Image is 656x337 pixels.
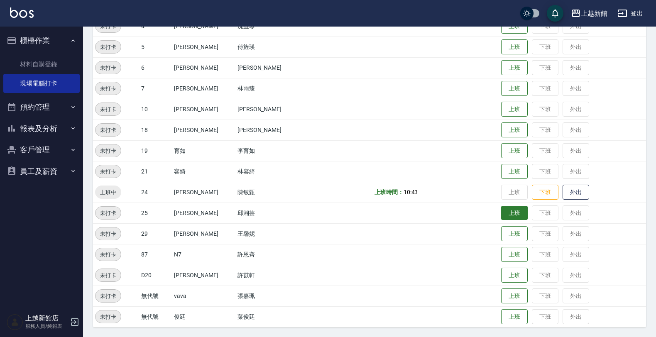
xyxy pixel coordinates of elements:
[139,286,172,306] td: 無代號
[172,265,235,286] td: [PERSON_NAME]
[172,223,235,244] td: [PERSON_NAME]
[172,306,235,327] td: 俊廷
[95,250,121,259] span: 未打卡
[235,244,309,265] td: 許恩齊
[235,265,309,286] td: 許苡軒
[95,292,121,300] span: 未打卡
[25,314,68,322] h5: 上越新館店
[139,99,172,120] td: 10
[139,265,172,286] td: D20
[235,306,309,327] td: 葉俊廷
[139,57,172,78] td: 6
[95,230,121,238] span: 未打卡
[172,37,235,57] td: [PERSON_NAME]
[25,322,68,330] p: 服務人員/純報表
[139,37,172,57] td: 5
[172,99,235,120] td: [PERSON_NAME]
[139,223,172,244] td: 29
[172,182,235,203] td: [PERSON_NAME]
[172,244,235,265] td: N7
[235,223,309,244] td: 王馨妮
[95,43,121,51] span: 未打卡
[501,164,528,179] button: 上班
[10,7,34,18] img: Logo
[95,63,121,72] span: 未打卡
[95,188,121,197] span: 上班中
[139,182,172,203] td: 24
[139,161,172,182] td: 21
[3,161,80,182] button: 員工及薪資
[235,120,309,140] td: [PERSON_NAME]
[3,30,80,51] button: 櫃檯作業
[568,5,611,22] button: 上越新館
[235,99,309,120] td: [PERSON_NAME]
[501,122,528,138] button: 上班
[139,78,172,99] td: 7
[235,37,309,57] td: 傅旌瑛
[95,271,121,280] span: 未打卡
[501,226,528,242] button: 上班
[95,209,121,217] span: 未打卡
[139,244,172,265] td: 87
[139,203,172,223] td: 25
[614,6,646,21] button: 登出
[95,167,121,176] span: 未打卡
[3,74,80,93] a: 現場電腦打卡
[172,140,235,161] td: 育如
[235,140,309,161] td: 李育如
[501,206,528,220] button: 上班
[3,118,80,139] button: 報表及分析
[235,203,309,223] td: 邱湘芸
[172,203,235,223] td: [PERSON_NAME]
[501,143,528,159] button: 上班
[501,268,528,283] button: 上班
[172,161,235,182] td: 容綺
[95,147,121,155] span: 未打卡
[235,182,309,203] td: 陳敏甄
[235,57,309,78] td: [PERSON_NAME]
[95,84,121,93] span: 未打卡
[7,314,23,330] img: Person
[95,313,121,321] span: 未打卡
[235,286,309,306] td: 張嘉珮
[3,139,80,161] button: 客戶管理
[501,60,528,76] button: 上班
[172,286,235,306] td: vava
[139,120,172,140] td: 18
[532,185,558,200] button: 下班
[501,309,528,325] button: 上班
[95,126,121,134] span: 未打卡
[563,185,589,200] button: 外出
[235,78,309,99] td: 林雨臻
[172,120,235,140] td: [PERSON_NAME]
[404,189,418,195] span: 10:43
[95,105,121,114] span: 未打卡
[172,78,235,99] td: [PERSON_NAME]
[501,81,528,96] button: 上班
[139,140,172,161] td: 19
[501,102,528,117] button: 上班
[3,96,80,118] button: 預約管理
[501,39,528,55] button: 上班
[375,189,404,195] b: 上班時間：
[501,247,528,262] button: 上班
[3,55,80,74] a: 材料自購登錄
[235,161,309,182] td: 林容綺
[501,288,528,304] button: 上班
[172,57,235,78] td: [PERSON_NAME]
[581,8,607,19] div: 上越新館
[547,5,563,22] button: save
[139,306,172,327] td: 無代號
